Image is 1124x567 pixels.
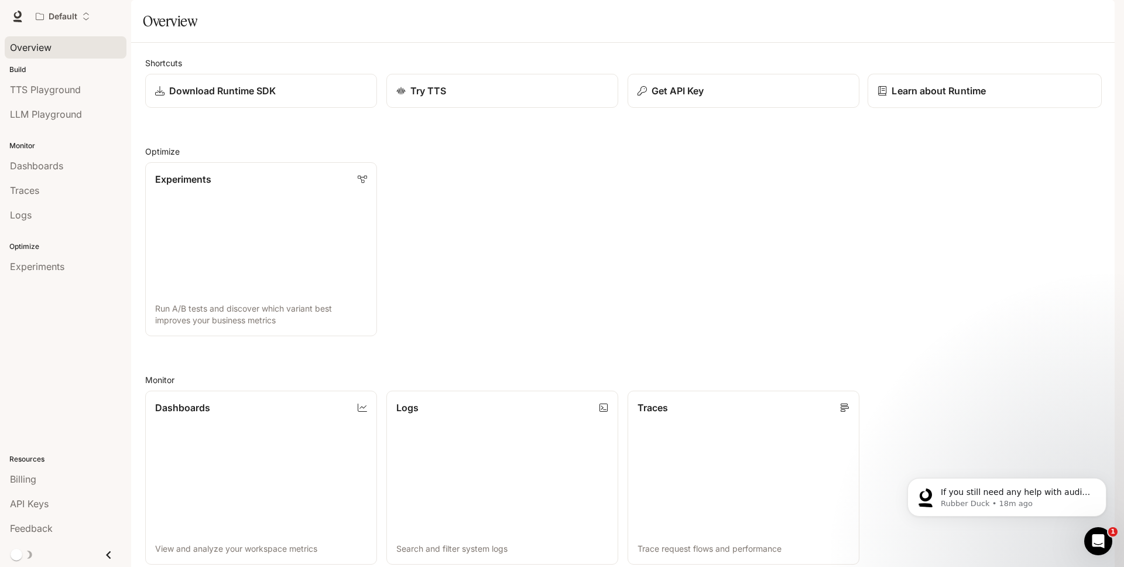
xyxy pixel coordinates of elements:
[638,401,668,415] p: Traces
[143,9,197,33] h1: Overview
[49,12,77,22] p: Default
[892,84,986,98] p: Learn about Runtime
[155,303,367,326] p: Run A/B tests and discover which variant best improves your business metrics
[145,57,1101,69] h2: Shortcuts
[396,401,419,415] p: Logs
[628,74,859,108] button: Get API Key
[386,74,618,108] a: Try TTS
[628,391,859,565] a: TracesTrace request flows and performance
[51,34,201,90] span: If you still need any help with audio markups or have more questions, I'm here to assist! Would y...
[1084,527,1112,555] iframe: Intercom live chat
[155,543,367,555] p: View and analyze your workspace metrics
[145,145,1101,158] h2: Optimize
[145,74,377,108] a: Download Runtime SDK
[145,162,377,336] a: ExperimentsRun A/B tests and discover which variant best improves your business metrics
[638,543,849,555] p: Trace request flows and performance
[145,374,1101,386] h2: Monitor
[155,401,210,415] p: Dashboards
[30,5,95,28] button: Open workspace menu
[410,84,446,98] p: Try TTS
[51,45,202,56] p: Message from Rubber Duck, sent 18m ago
[145,391,377,565] a: DashboardsView and analyze your workspace metrics
[868,74,1102,108] a: Learn about Runtime
[1108,527,1118,537] span: 1
[155,172,211,186] p: Experiments
[890,453,1124,535] iframe: Intercom notifications message
[652,84,704,98] p: Get API Key
[169,84,276,98] p: Download Runtime SDK
[386,391,618,565] a: LogsSearch and filter system logs
[396,543,608,555] p: Search and filter system logs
